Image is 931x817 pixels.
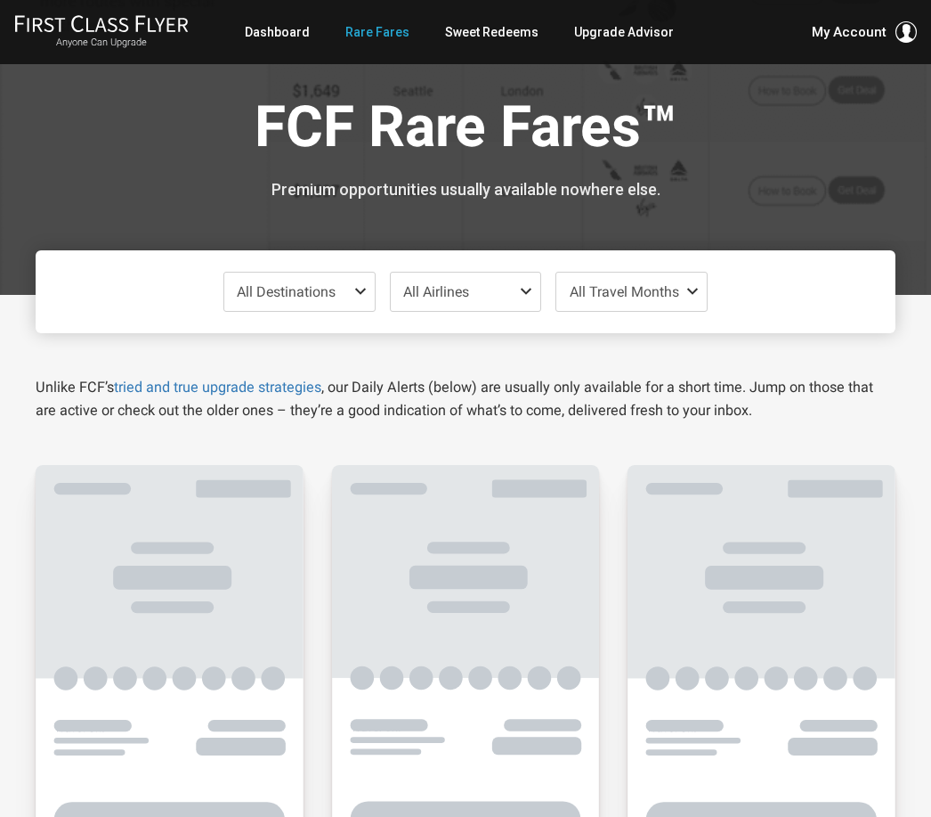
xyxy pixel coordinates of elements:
h1: FCF Rare Fares™ [255,96,676,165]
span: All Airlines [403,283,469,300]
span: All Destinations [237,283,336,300]
span: My Account [812,21,886,43]
a: tried and true upgrade strategies [114,379,321,396]
a: Sweet Redeems [445,16,538,48]
a: Dashboard [245,16,310,48]
img: First Class Flyer [14,14,189,33]
small: Anyone Can Upgrade [14,37,189,49]
a: Upgrade Advisor [574,16,674,48]
h3: Premium opportunities usually available nowhere else. [255,181,676,199]
p: Unlike FCF’s , our Daily Alerts (below) are usually only available for a short time. Jump on thos... [36,376,895,422]
a: First Class FlyerAnyone Can Upgrade [14,14,189,50]
span: All Travel Months [570,283,679,300]
button: My Account [812,21,917,43]
a: Rare Fares [345,16,409,48]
